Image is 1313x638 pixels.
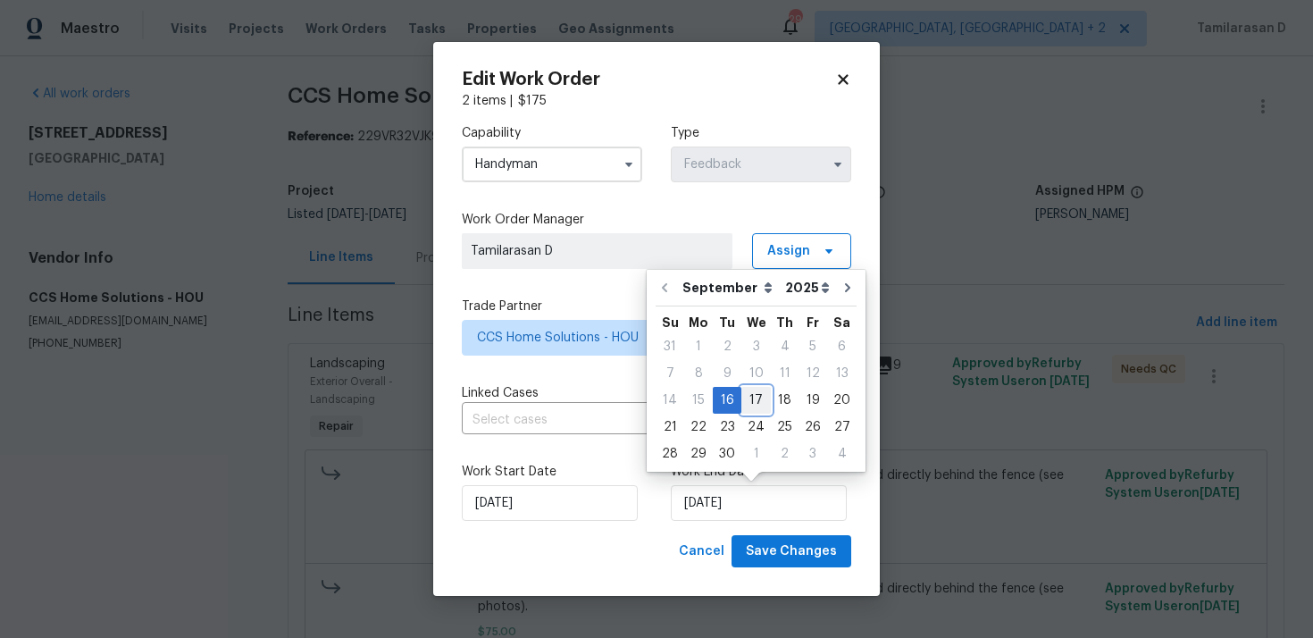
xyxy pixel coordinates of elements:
[827,334,857,359] div: 6
[713,415,741,440] div: 23
[713,441,741,467] div: Tue Sep 30 2025
[713,414,741,441] div: Tue Sep 23 2025
[827,441,857,467] div: Sat Oct 04 2025
[732,535,851,568] button: Save Changes
[827,361,857,386] div: 13
[671,485,847,521] input: M/D/YYYY
[807,316,819,329] abbr: Friday
[477,329,810,347] span: CCS Home Solutions - HOU
[741,414,771,441] div: Wed Sep 24 2025
[662,316,679,329] abbr: Sunday
[776,316,793,329] abbr: Thursday
[656,333,684,360] div: Sun Aug 31 2025
[679,541,724,563] span: Cancel
[834,270,861,306] button: Go to next month
[827,415,857,440] div: 27
[767,242,810,260] span: Assign
[827,414,857,441] div: Sat Sep 27 2025
[771,334,799,359] div: 4
[651,270,678,306] button: Go to previous month
[462,384,539,402] span: Linked Cases
[827,333,857,360] div: Sat Sep 06 2025
[462,463,642,481] label: Work Start Date
[741,441,771,466] div: 1
[684,415,713,440] div: 22
[741,387,771,414] div: Wed Sep 17 2025
[799,360,827,387] div: Fri Sep 12 2025
[827,388,857,413] div: 20
[656,414,684,441] div: Sun Sep 21 2025
[741,441,771,467] div: Wed Oct 01 2025
[771,360,799,387] div: Thu Sep 11 2025
[462,71,835,88] h2: Edit Work Order
[684,360,713,387] div: Mon Sep 08 2025
[684,334,713,359] div: 1
[462,92,851,110] div: 2 items |
[684,441,713,466] div: 29
[462,211,851,229] label: Work Order Manager
[678,274,781,301] select: Month
[771,441,799,467] div: Thu Oct 02 2025
[741,361,771,386] div: 10
[671,147,851,182] input: Select...
[827,360,857,387] div: Sat Sep 13 2025
[713,334,741,359] div: 2
[747,316,766,329] abbr: Wednesday
[746,541,837,563] span: Save Changes
[462,407,801,434] input: Select cases
[713,388,741,413] div: 16
[799,387,827,414] div: Fri Sep 19 2025
[827,441,857,466] div: 4
[656,334,684,359] div: 31
[771,361,799,386] div: 11
[656,387,684,414] div: Sun Sep 14 2025
[671,124,851,142] label: Type
[684,414,713,441] div: Mon Sep 22 2025
[684,333,713,360] div: Mon Sep 01 2025
[771,441,799,466] div: 2
[656,441,684,467] div: Sun Sep 28 2025
[827,387,857,414] div: Sat Sep 20 2025
[656,415,684,440] div: 21
[741,388,771,413] div: 17
[799,333,827,360] div: Fri Sep 05 2025
[713,333,741,360] div: Tue Sep 02 2025
[689,316,708,329] abbr: Monday
[719,316,735,329] abbr: Tuesday
[771,415,799,440] div: 25
[713,441,741,466] div: 30
[799,334,827,359] div: 5
[771,414,799,441] div: Thu Sep 25 2025
[656,361,684,386] div: 7
[672,535,732,568] button: Cancel
[713,361,741,386] div: 9
[656,360,684,387] div: Sun Sep 07 2025
[799,441,827,467] div: Fri Oct 03 2025
[741,360,771,387] div: Wed Sep 10 2025
[741,334,771,359] div: 3
[827,154,849,175] button: Show options
[471,242,723,260] span: Tamilarasan D
[656,388,684,413] div: 14
[684,387,713,414] div: Mon Sep 15 2025
[462,298,851,315] label: Trade Partner
[713,360,741,387] div: Tue Sep 09 2025
[684,361,713,386] div: 8
[713,387,741,414] div: Tue Sep 16 2025
[684,388,713,413] div: 15
[771,387,799,414] div: Thu Sep 18 2025
[618,154,640,175] button: Show options
[741,333,771,360] div: Wed Sep 03 2025
[781,274,834,301] select: Year
[462,124,642,142] label: Capability
[771,333,799,360] div: Thu Sep 04 2025
[799,414,827,441] div: Fri Sep 26 2025
[799,361,827,386] div: 12
[741,415,771,440] div: 24
[799,388,827,413] div: 19
[833,316,850,329] abbr: Saturday
[799,441,827,466] div: 3
[684,441,713,467] div: Mon Sep 29 2025
[518,95,547,107] span: $ 175
[656,441,684,466] div: 28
